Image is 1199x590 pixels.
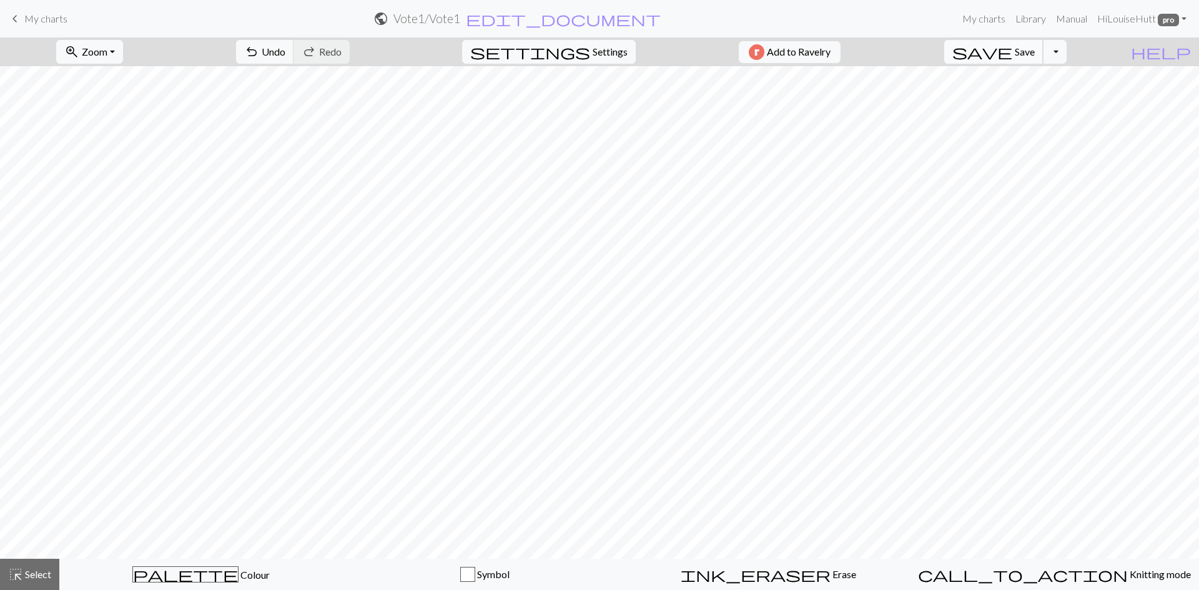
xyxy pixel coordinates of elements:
img: Ravelry [749,44,764,60]
span: Save [1015,46,1035,57]
a: Manual [1051,6,1092,31]
span: Symbol [475,568,510,580]
span: save [952,43,1012,61]
span: undo [244,43,259,61]
span: pro [1158,14,1179,26]
span: Knitting mode [1128,568,1191,580]
span: settings [470,43,590,61]
a: My charts [957,6,1010,31]
span: call_to_action [918,566,1128,583]
button: Erase [626,559,910,590]
button: Symbol [343,559,626,590]
span: Colour [239,569,270,581]
button: Save [944,40,1044,64]
span: ink_eraser [681,566,831,583]
h2: Vote1 / Vote1 [393,11,460,26]
span: palette [133,566,238,583]
span: Erase [831,568,856,580]
span: Settings [593,44,628,59]
span: Select [23,568,51,580]
a: HiLouiseHutt pro [1092,6,1192,31]
span: keyboard_arrow_left [7,10,22,27]
button: Knitting mode [910,559,1199,590]
button: Add to Ravelry [739,41,841,63]
a: My charts [7,8,67,29]
button: SettingsSettings [462,40,636,64]
button: Zoom [56,40,123,64]
span: Zoom [82,46,107,57]
span: Add to Ravelry [767,44,831,60]
span: highlight_alt [8,566,23,583]
button: Colour [59,559,343,590]
button: Undo [236,40,294,64]
a: Library [1010,6,1051,31]
span: help [1131,43,1191,61]
span: Undo [262,46,285,57]
span: My charts [24,12,67,24]
i: Settings [470,44,590,59]
span: edit_document [466,10,661,27]
span: public [373,10,388,27]
span: zoom_in [64,43,79,61]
